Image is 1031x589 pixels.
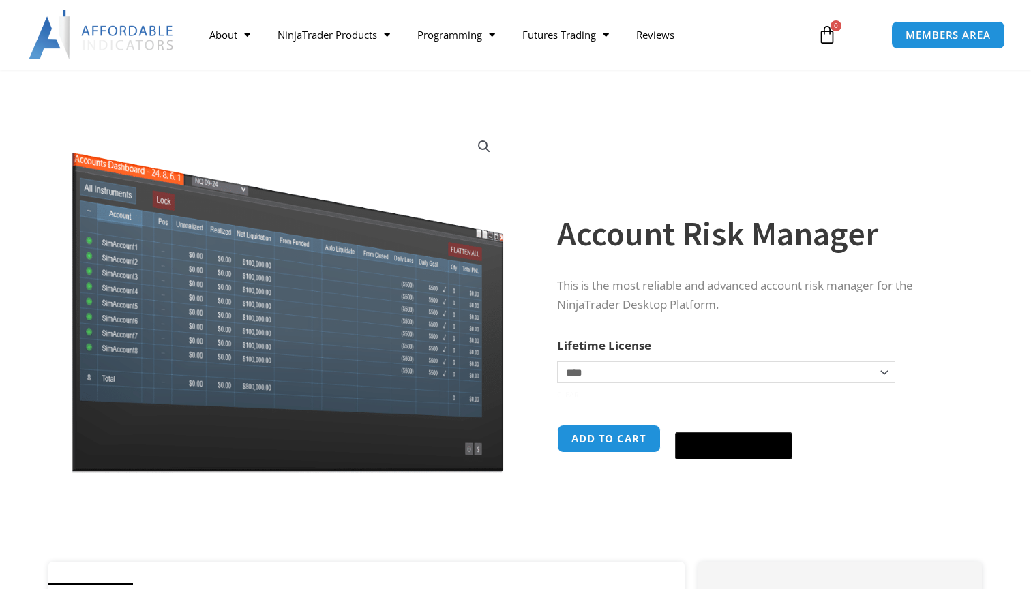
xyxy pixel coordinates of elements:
iframe: Secure payment input frame [672,423,795,424]
span: MEMBERS AREA [906,30,991,40]
a: 0 [797,15,857,55]
a: About [196,19,264,50]
a: MEMBERS AREA [891,21,1005,49]
img: LogoAI | Affordable Indicators – NinjaTrader [29,10,175,59]
a: Programming [404,19,509,50]
a: Clear options [557,390,578,399]
nav: Menu [196,19,804,50]
button: Buy with GPay [675,432,792,459]
label: Lifetime License [557,337,651,353]
a: View full-screen image gallery [472,134,496,159]
button: Add to cart [557,425,661,453]
h1: Account Risk Manager [557,210,955,258]
span: 0 [831,20,841,31]
a: Futures Trading [509,19,623,50]
a: Reviews [623,19,688,50]
p: This is the most reliable and advanced account risk manager for the NinjaTrader Desktop Platform. [557,276,955,316]
img: Screenshot 2024-08-26 15462845454 [68,124,507,473]
a: NinjaTrader Products [264,19,404,50]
